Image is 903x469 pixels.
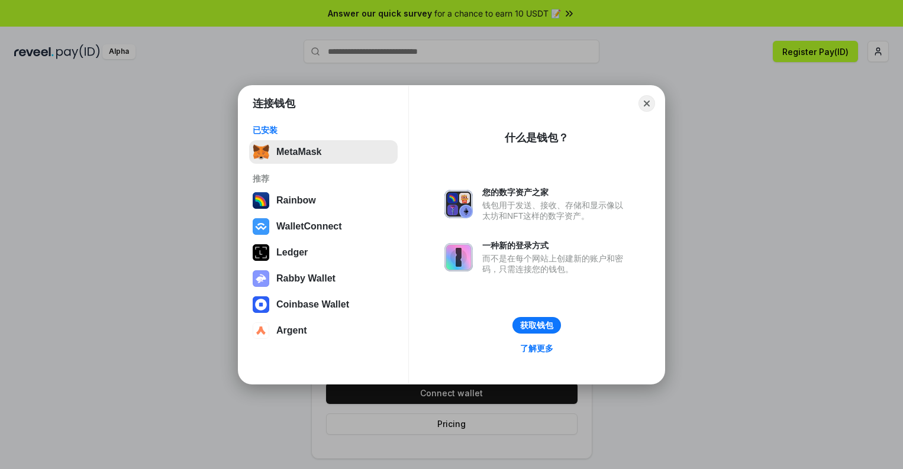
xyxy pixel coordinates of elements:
img: svg+xml,%3Csvg%20width%3D%2228%22%20height%3D%2228%22%20viewBox%3D%220%200%2028%2028%22%20fill%3D... [253,296,269,313]
button: Argent [249,319,398,342]
div: 什么是钱包？ [505,131,569,145]
img: svg+xml,%3Csvg%20xmlns%3D%22http%3A%2F%2Fwww.w3.org%2F2000%2Fsvg%22%20fill%3D%22none%22%20viewBox... [444,243,473,271]
div: 了解更多 [520,343,553,354]
div: Coinbase Wallet [276,299,349,310]
div: Argent [276,325,307,336]
button: Rabby Wallet [249,267,398,290]
div: Rabby Wallet [276,273,336,284]
div: MetaMask [276,147,321,157]
img: svg+xml,%3Csvg%20width%3D%2228%22%20height%3D%2228%22%20viewBox%3D%220%200%2028%2028%22%20fill%3D... [253,218,269,235]
button: Ledger [249,241,398,264]
button: Coinbase Wallet [249,293,398,316]
div: 而不是在每个网站上创建新的账户和密码，只需连接您的钱包。 [482,253,629,274]
a: 了解更多 [513,341,560,356]
div: 一种新的登录方式 [482,240,629,251]
div: 推荐 [253,173,394,184]
div: WalletConnect [276,221,342,232]
div: Rainbow [276,195,316,206]
h1: 连接钱包 [253,96,295,111]
div: Ledger [276,247,308,258]
button: MetaMask [249,140,398,164]
div: 获取钱包 [520,320,553,331]
div: 钱包用于发送、接收、存储和显示像以太坊和NFT这样的数字资产。 [482,200,629,221]
img: svg+xml,%3Csvg%20xmlns%3D%22http%3A%2F%2Fwww.w3.org%2F2000%2Fsvg%22%20width%3D%2228%22%20height%3... [253,244,269,261]
div: 已安装 [253,125,394,135]
img: svg+xml,%3Csvg%20width%3D%22120%22%20height%3D%22120%22%20viewBox%3D%220%200%20120%20120%22%20fil... [253,192,269,209]
img: svg+xml,%3Csvg%20xmlns%3D%22http%3A%2F%2Fwww.w3.org%2F2000%2Fsvg%22%20fill%3D%22none%22%20viewBox... [444,190,473,218]
button: Rainbow [249,189,398,212]
img: svg+xml,%3Csvg%20fill%3D%22none%22%20height%3D%2233%22%20viewBox%3D%220%200%2035%2033%22%20width%... [253,144,269,160]
div: 您的数字资产之家 [482,187,629,198]
img: svg+xml,%3Csvg%20width%3D%2228%22%20height%3D%2228%22%20viewBox%3D%220%200%2028%2028%22%20fill%3D... [253,322,269,339]
button: WalletConnect [249,215,398,238]
img: svg+xml,%3Csvg%20xmlns%3D%22http%3A%2F%2Fwww.w3.org%2F2000%2Fsvg%22%20fill%3D%22none%22%20viewBox... [253,270,269,287]
button: 获取钱包 [512,317,561,334]
button: Close [638,95,655,112]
